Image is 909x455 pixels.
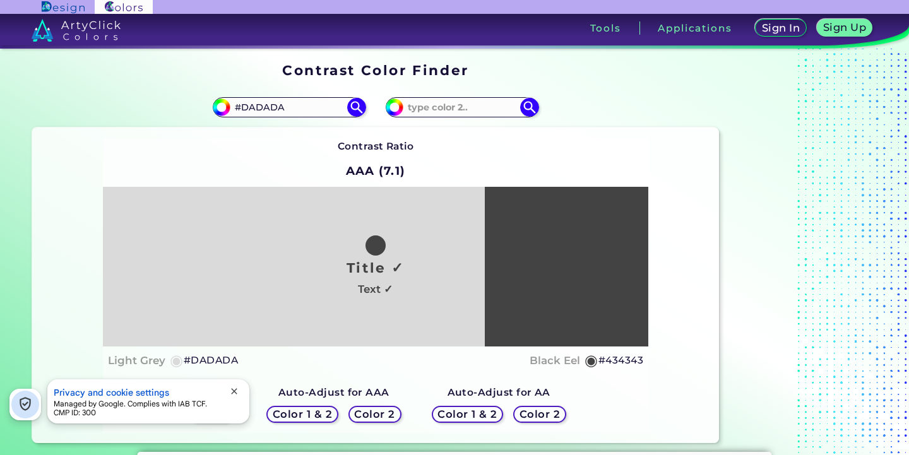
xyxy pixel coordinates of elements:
h5: ◉ [585,353,598,368]
h3: Tools [590,23,621,33]
img: icon search [520,98,539,117]
img: icon search [347,98,366,117]
h5: Sign Up [825,23,864,32]
iframe: Advertisement [724,57,882,448]
h5: ◉ [170,353,184,368]
strong: Contrast Ratio [338,140,414,152]
h5: #434343 [598,352,643,369]
h4: Text ✓ [358,280,393,298]
h4: Light Grey [108,352,165,370]
input: type color 1.. [230,98,348,115]
h3: Applications [658,23,732,33]
h5: #DADADA [184,352,238,369]
h5: Sign In [764,23,798,33]
h1: Title ✓ [347,258,405,277]
h4: Black Eel [530,352,580,370]
strong: Auto-Adjust for AA [448,386,550,398]
h2: AAA (7.1) [340,157,412,185]
img: ArtyClick Design logo [42,1,84,13]
h5: Color 2 [521,410,558,419]
input: type color 2.. [403,98,521,115]
a: Sign In [757,20,804,36]
h5: Color 1 & 2 [441,410,494,419]
img: logo_artyclick_colors_white.svg [32,19,121,42]
strong: Auto-Adjust for AAA [278,386,389,398]
h5: Color 1 & 2 [276,410,330,419]
h5: Color 2 [357,410,393,419]
a: Sign Up [819,20,869,36]
h1: Contrast Color Finder [282,61,468,80]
